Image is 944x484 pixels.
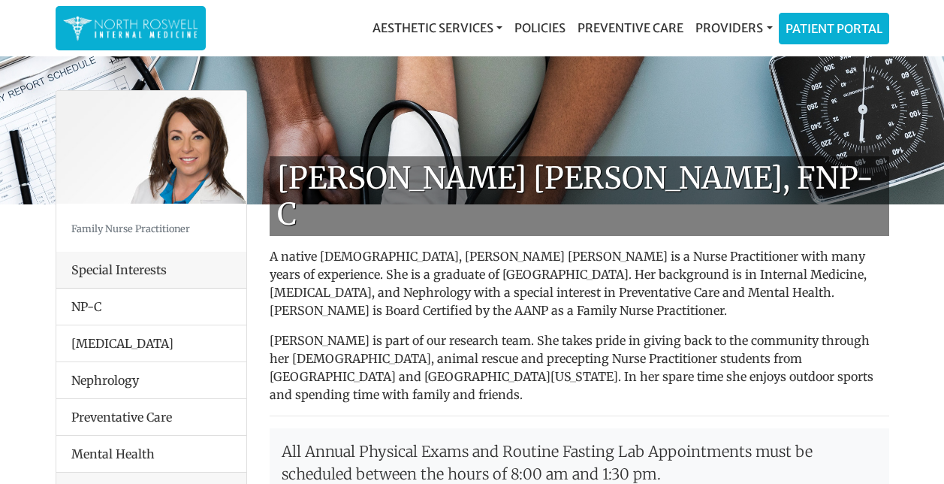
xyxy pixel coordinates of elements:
a: Policies [508,13,572,43]
li: Mental Health [56,435,246,473]
a: Preventive Care [572,13,689,43]
li: Nephrology [56,361,246,399]
li: [MEDICAL_DATA] [56,325,246,362]
a: Patient Portal [780,14,888,44]
img: Keela Weeks Leger, FNP-C [56,91,246,204]
li: NP-C [56,289,246,325]
a: Aesthetic Services [366,13,508,43]
p: [PERSON_NAME] is part of our research team. She takes pride in giving back to the community throu... [270,331,889,404]
li: Preventative Care [56,398,246,436]
a: Providers [689,13,778,43]
div: Special Interests [56,252,246,289]
small: Family Nurse Practitioner [71,222,190,234]
h1: [PERSON_NAME] [PERSON_NAME], FNP-C [270,156,889,236]
img: North Roswell Internal Medicine [63,14,198,43]
p: A native [DEMOGRAPHIC_DATA], [PERSON_NAME] [PERSON_NAME] is a Nurse Practitioner with many years ... [270,247,889,319]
